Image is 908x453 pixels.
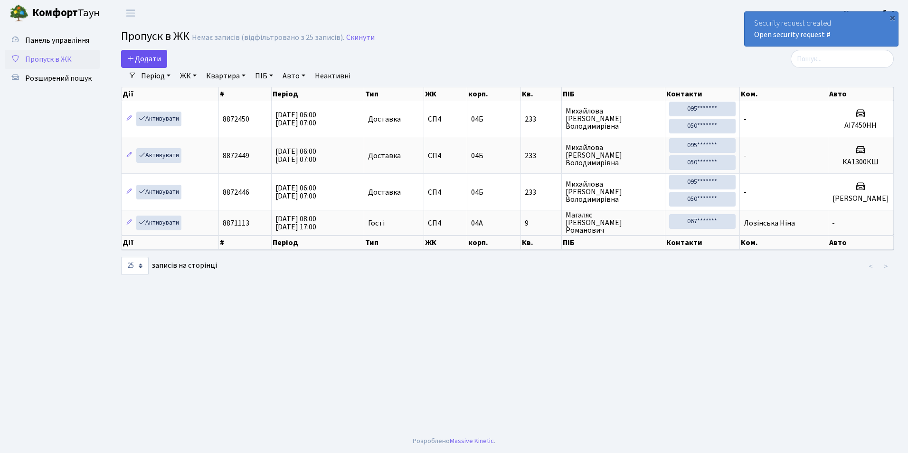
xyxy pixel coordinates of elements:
th: Контакти [665,87,740,101]
h5: [PERSON_NAME] [832,194,889,203]
th: Кв. [521,236,562,250]
div: × [888,13,897,22]
h5: АІ7450НН [832,121,889,130]
div: Security request created [745,12,898,46]
a: Активувати [136,216,181,230]
span: СП4 [428,115,463,123]
span: 8872450 [223,114,249,124]
th: # [219,236,272,250]
div: Розроблено . [413,436,495,446]
th: Контакти [665,236,740,250]
span: - [744,187,747,198]
a: ЖК [176,68,200,84]
a: Скинути [346,33,375,42]
span: [DATE] 06:00 [DATE] 07:00 [275,146,316,165]
th: Кв. [521,87,562,101]
span: - [744,114,747,124]
span: СП4 [428,189,463,196]
a: Панель управління [5,31,100,50]
th: корп. [467,87,521,101]
span: 233 [525,152,558,160]
th: Дії [122,87,219,101]
b: Комфорт [32,5,78,20]
span: Доставка [368,115,401,123]
span: 8872446 [223,187,249,198]
th: # [219,87,272,101]
a: ПІБ [251,68,277,84]
span: 9 [525,219,558,227]
a: Авто [279,68,309,84]
span: Розширений пошук [25,73,92,84]
span: - [832,218,835,228]
span: [DATE] 06:00 [DATE] 07:00 [275,110,316,128]
th: ПІБ [562,236,665,250]
span: 8872449 [223,151,249,161]
a: Massive Kinetic [450,436,494,446]
span: [DATE] 06:00 [DATE] 07:00 [275,183,316,201]
th: Період [272,236,364,250]
span: 04Б [471,114,483,124]
th: Період [272,87,364,101]
span: 04Б [471,151,483,161]
a: Додати [121,50,167,68]
span: СП4 [428,219,463,227]
th: Дії [122,236,219,250]
a: Неактивні [311,68,354,84]
span: 233 [525,115,558,123]
div: Немає записів (відфільтровано з 25 записів). [192,33,344,42]
span: Додати [127,54,161,64]
th: Авто [828,236,894,250]
span: 04Б [471,187,483,198]
span: 04А [471,218,483,228]
th: ЖК [424,236,467,250]
a: Пропуск в ЖК [5,50,100,69]
a: Квартира [202,68,249,84]
span: Доставка [368,152,401,160]
input: Пошук... [791,50,894,68]
span: 8871113 [223,218,249,228]
th: Тип [364,87,424,101]
span: Магаляс [PERSON_NAME] Романович [566,211,661,234]
select: записів на сторінці [121,257,149,275]
a: Консьєрж б. 4. [844,8,897,19]
span: Михайлова [PERSON_NAME] Володимирівна [566,107,661,130]
label: записів на сторінці [121,257,217,275]
span: СП4 [428,152,463,160]
th: Ком. [740,236,828,250]
th: ЖК [424,87,467,101]
span: Панель управління [25,35,89,46]
a: Розширений пошук [5,69,100,88]
span: Михайлова [PERSON_NAME] Володимирівна [566,180,661,203]
a: Період [137,68,174,84]
span: Доставка [368,189,401,196]
span: Таун [32,5,100,21]
a: Активувати [136,148,181,163]
th: корп. [467,236,521,250]
span: Пропуск в ЖК [121,28,189,45]
img: logo.png [9,4,28,23]
span: Михайлова [PERSON_NAME] Володимирівна [566,144,661,167]
span: 233 [525,189,558,196]
button: Переключити навігацію [119,5,142,21]
th: Авто [828,87,894,101]
span: Гості [368,219,385,227]
a: Активувати [136,185,181,199]
th: Тип [364,236,424,250]
span: - [744,151,747,161]
a: Активувати [136,112,181,126]
span: [DATE] 08:00 [DATE] 17:00 [275,214,316,232]
a: Open security request # [754,29,831,40]
span: Пропуск в ЖК [25,54,72,65]
th: Ком. [740,87,828,101]
h5: КА1300КШ [832,158,889,167]
th: ПІБ [562,87,665,101]
span: Лозінська Ніна [744,218,795,228]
